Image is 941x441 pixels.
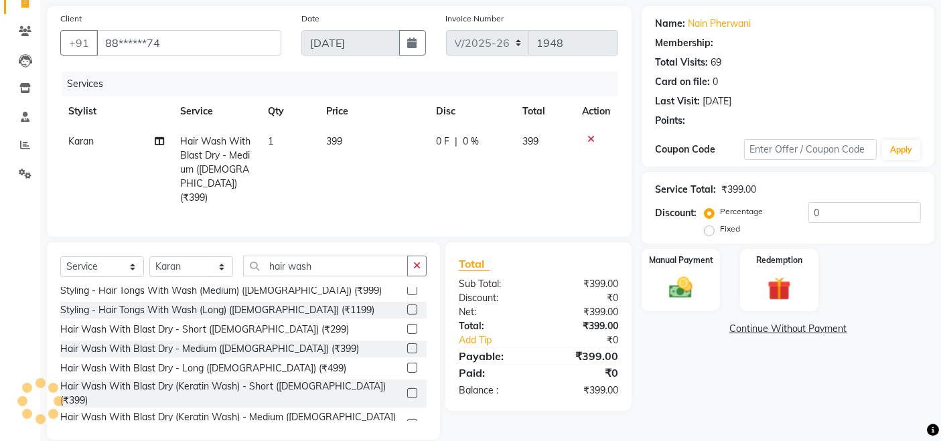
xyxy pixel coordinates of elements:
[172,96,260,126] th: Service
[326,135,342,147] span: 399
[60,96,172,126] th: Stylist
[455,135,457,149] span: |
[574,96,618,126] th: Action
[655,56,708,70] div: Total Visits:
[655,183,716,197] div: Service Total:
[449,348,538,364] div: Payable:
[428,96,514,126] th: Disc
[662,274,700,302] img: _cash.svg
[60,342,359,356] div: Hair Wash With Blast Dry - Medium ([DEMOGRAPHIC_DATA]) (₹399)
[522,135,538,147] span: 399
[60,30,98,56] button: +91
[446,13,504,25] label: Invoice Number
[68,135,94,147] span: Karan
[649,254,713,266] label: Manual Payment
[655,206,697,220] div: Discount:
[744,139,877,160] input: Enter Offer / Coupon Code
[720,223,740,235] label: Fixed
[60,361,346,375] div: Hair Wash With Blast Dry - Long ([DEMOGRAPHIC_DATA]) (₹499)
[554,333,629,347] div: ₹0
[644,322,932,336] a: Continue Without Payment
[688,17,751,31] a: Nain Pherwani
[436,135,449,149] span: 0 F
[60,323,349,337] div: Hair Wash With Blast Dry - Short ([DEMOGRAPHIC_DATA]) (₹299)
[60,284,382,298] div: Styling - Hair Tongs With Wash (Medium) ([DEMOGRAPHIC_DATA]) (₹999)
[60,379,402,408] div: Hair Wash With Blast Dry (Keratin Wash) - Short ([DEMOGRAPHIC_DATA]) (₹399)
[514,96,575,126] th: Total
[62,72,628,96] div: Services
[655,36,713,50] div: Membership:
[711,56,721,70] div: 69
[60,410,402,438] div: Hair Wash With Blast Dry (Keratin Wash) - Medium ([DEMOGRAPHIC_DATA]) (₹499)
[655,143,743,157] div: Coupon Code
[60,13,82,25] label: Client
[538,319,628,333] div: ₹399.00
[655,17,685,31] div: Name:
[760,274,798,304] img: _gift.svg
[260,96,318,126] th: Qty
[538,348,628,364] div: ₹399.00
[459,257,490,271] span: Total
[180,135,250,203] span: Hair Wash With Blast Dry - Medium ([DEMOGRAPHIC_DATA]) (₹399)
[703,94,731,108] div: [DATE]
[449,319,538,333] div: Total:
[538,277,628,291] div: ₹399.00
[538,383,628,398] div: ₹399.00
[449,333,553,347] a: Add Tip
[720,205,763,217] label: Percentage
[449,365,538,381] div: Paid:
[721,183,756,197] div: ₹399.00
[463,135,479,149] span: 0 %
[756,254,802,266] label: Redemption
[713,75,718,89] div: 0
[655,114,685,128] div: Points:
[96,30,281,56] input: Search by Name/Mobile/Email/Code
[655,94,700,108] div: Last Visit:
[268,135,273,147] span: 1
[655,75,710,89] div: Card on file:
[243,256,408,276] input: Search or Scan
[882,140,920,160] button: Apply
[60,303,374,317] div: Styling - Hair Tongs With Wash (Long) ([DEMOGRAPHIC_DATA]) (₹1199)
[449,291,538,305] div: Discount:
[301,13,319,25] label: Date
[449,383,538,398] div: Balance :
[538,291,628,305] div: ₹0
[538,305,628,319] div: ₹399.00
[449,305,538,319] div: Net:
[449,277,538,291] div: Sub Total:
[318,96,428,126] th: Price
[538,365,628,381] div: ₹0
